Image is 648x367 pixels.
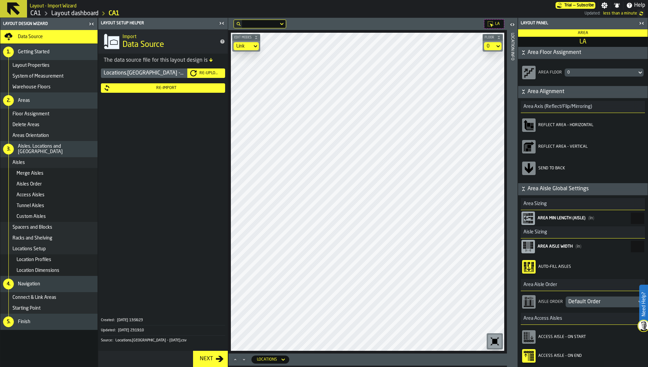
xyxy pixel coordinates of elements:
[110,86,222,90] div: Re-Import
[588,216,590,220] span: (
[519,21,637,26] div: Layout panel
[538,335,644,339] div: Access Aisle - On Start
[3,279,14,289] div: 4.
[101,315,225,325] button: Created:[DATE] 13:56:23
[12,306,40,311] span: Starting Point
[3,316,14,327] div: 5.
[518,86,648,98] button: button-
[585,11,600,16] span: Updated:
[118,328,144,333] span: [DATE] 23:19:10
[538,245,573,249] span: Area Aisle Width
[495,22,500,26] span: LA
[507,18,517,367] header: Location Info
[634,1,645,9] span: Help
[598,2,611,9] label: button-toggle-Settings
[101,326,225,335] button: Updated:[DATE] 23:19:10
[30,2,77,9] h2: Sub Title
[0,82,98,92] li: menu Warehouse Floors
[2,22,87,26] div: Layout Design Wizard
[484,42,502,50] div: DropdownMenuValue-default-floor
[0,244,98,254] li: menu Locations Setup
[521,101,645,113] h3: title-section-Area Axis (Reflect/Flip/Mirroring)
[538,166,644,171] div: Send to back
[528,49,646,57] span: Area Floor Assignment
[508,19,517,31] label: button-toggle-Open
[575,245,582,249] span: in
[0,200,98,211] li: menu Tunnel Aisles
[101,325,225,335] div: KeyValueItem-Updated
[114,318,115,322] span: :
[51,10,99,17] a: link-to-/wh/i/76e2a128-1b54-4d66-80d4-05ae4c277723/designer
[510,31,515,365] div: Location Info
[0,30,98,44] li: menu Data Source
[17,257,51,262] span: Location Profiles
[521,198,645,210] h3: title-section-Area Sizing
[611,2,623,9] label: button-toggle-Notifications
[521,282,557,287] span: Area Aisle Order
[17,181,42,187] span: Aisles Order
[12,295,56,300] span: Connect & Link Areas
[100,21,217,26] div: Layout Setup Helper
[483,34,503,41] button: button-
[0,303,98,314] li: menu Starting Point
[522,137,644,156] div: button-toolbar-Reflect Area - Vertical
[12,111,49,117] span: Floor Assignment
[522,64,644,81] div: Area FloorDropdownMenuValue-default-floor
[556,2,595,9] a: link-to-/wh/i/76e2a128-1b54-4d66-80d4-05ae4c277723/pricing/
[0,141,98,157] li: menu Aisles, Locations and Bays
[521,313,645,325] h3: title-section-Area Access Aisles
[0,119,98,130] li: menu Delete Areas
[123,39,164,50] span: Data Source
[521,279,645,291] h3: title-section-Area Aisle Order
[17,203,44,208] span: Tunnel Aisles
[522,116,644,135] div: button-toolbar-Reflect Area - Horizontal
[17,214,46,219] span: Custom Aisles
[0,276,98,292] li: menu Navigation
[521,316,562,321] span: Area Access Aisles
[117,318,143,322] span: [DATE] 13:56:23
[518,183,648,195] button: button-
[193,351,228,367] button: button-Next
[578,31,588,35] span: Area
[521,104,592,109] span: Area Axis (Reflect/Flip/Mirroring)
[18,98,30,103] span: Areas
[567,70,634,75] div: DropdownMenuValue-default-floor
[115,338,187,343] span: Locations.[GEOGRAPHIC_DATA] - [DATE].csv
[623,1,648,9] label: button-toggle-Help
[538,264,644,269] div: Auto-fill Aisles
[3,47,14,57] div: 1.
[0,190,98,200] li: menu Access Aisles
[489,336,500,347] svg: Reset zoom and position
[588,216,594,220] span: in
[521,210,645,226] label: AisleMinLength
[580,245,582,249] span: )
[98,18,228,29] header: Layout Setup Helper
[521,226,645,238] h3: title-section-Aisle Sizing
[483,36,495,39] span: Floor
[232,34,260,41] button: button-
[521,201,547,206] span: Area Sizing
[87,20,96,28] label: button-toggle-Close me
[522,159,644,178] div: button-toolbar-Send to back
[3,144,14,154] div: 3.
[522,328,644,346] div: button-toolbar-Access Aisle - On Start
[240,356,248,363] button: Minimize
[0,314,98,330] li: menu Finish
[101,318,116,322] div: Created
[0,44,98,60] li: menu Getting Started
[18,34,43,39] span: Data Source
[522,294,644,310] div: Aisle OrderDropdownMenuValue-
[0,168,98,179] li: menu Merge Aisles
[0,233,98,244] li: menu Racks and Shelving
[631,213,644,224] input: AisleMinLength AisleMinLength
[12,63,50,68] span: Layout Properties
[0,130,98,141] li: menu Areas Orientation
[12,133,49,138] span: Areas Orientation
[0,60,98,71] li: menu Layout Properties
[18,144,95,154] span: Aisles, Locations and [GEOGRAPHIC_DATA]
[0,265,98,276] li: menu Location Dimensions
[538,144,644,149] div: Reflect Area - Vertical
[17,268,59,273] span: Location Dimensions
[104,56,222,64] div: The data source file for this layout design is
[0,222,98,233] li: menu Spacers and Blocks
